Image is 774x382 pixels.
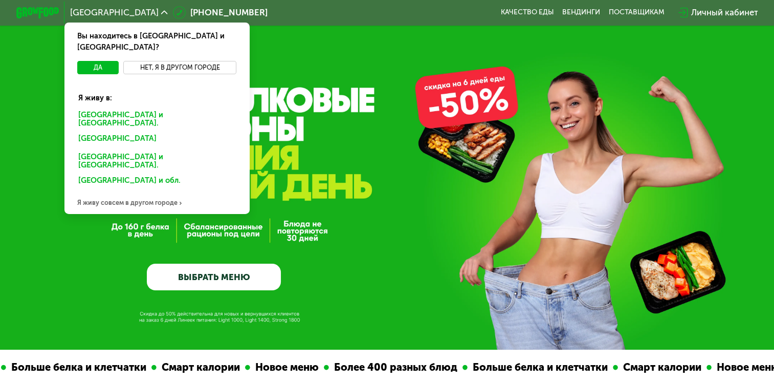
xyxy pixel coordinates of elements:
[64,193,249,214] div: Я живу совсем в другом городе
[77,61,119,74] button: Да
[157,359,245,375] div: Смарт калории
[173,6,268,19] a: [PHONE_NUMBER]
[71,150,243,173] div: [GEOGRAPHIC_DATA] и [GEOGRAPHIC_DATA].
[64,23,249,61] div: Вы находитесь в [GEOGRAPHIC_DATA] и [GEOGRAPHIC_DATA]?
[329,359,462,375] div: Более 400 разных блюд
[618,359,706,375] div: Смарт калории
[691,6,758,19] div: Личный кабинет
[70,8,159,17] span: [GEOGRAPHIC_DATA]
[609,8,665,17] div: поставщикам
[71,174,239,191] div: [GEOGRAPHIC_DATA] и обл.
[71,108,243,131] div: [GEOGRAPHIC_DATA] и [GEOGRAPHIC_DATA].
[123,61,237,74] button: Нет, я в другом городе
[71,84,243,103] div: Я живу в:
[250,359,324,375] div: Новое меню
[500,8,554,17] a: Качество еды
[468,359,613,375] div: Больше белка и клетчатки
[562,8,600,17] a: Вендинги
[6,359,151,375] div: Больше белка и клетчатки
[71,132,239,149] div: [GEOGRAPHIC_DATA]
[147,264,281,291] a: ВЫБРАТЬ МЕНЮ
